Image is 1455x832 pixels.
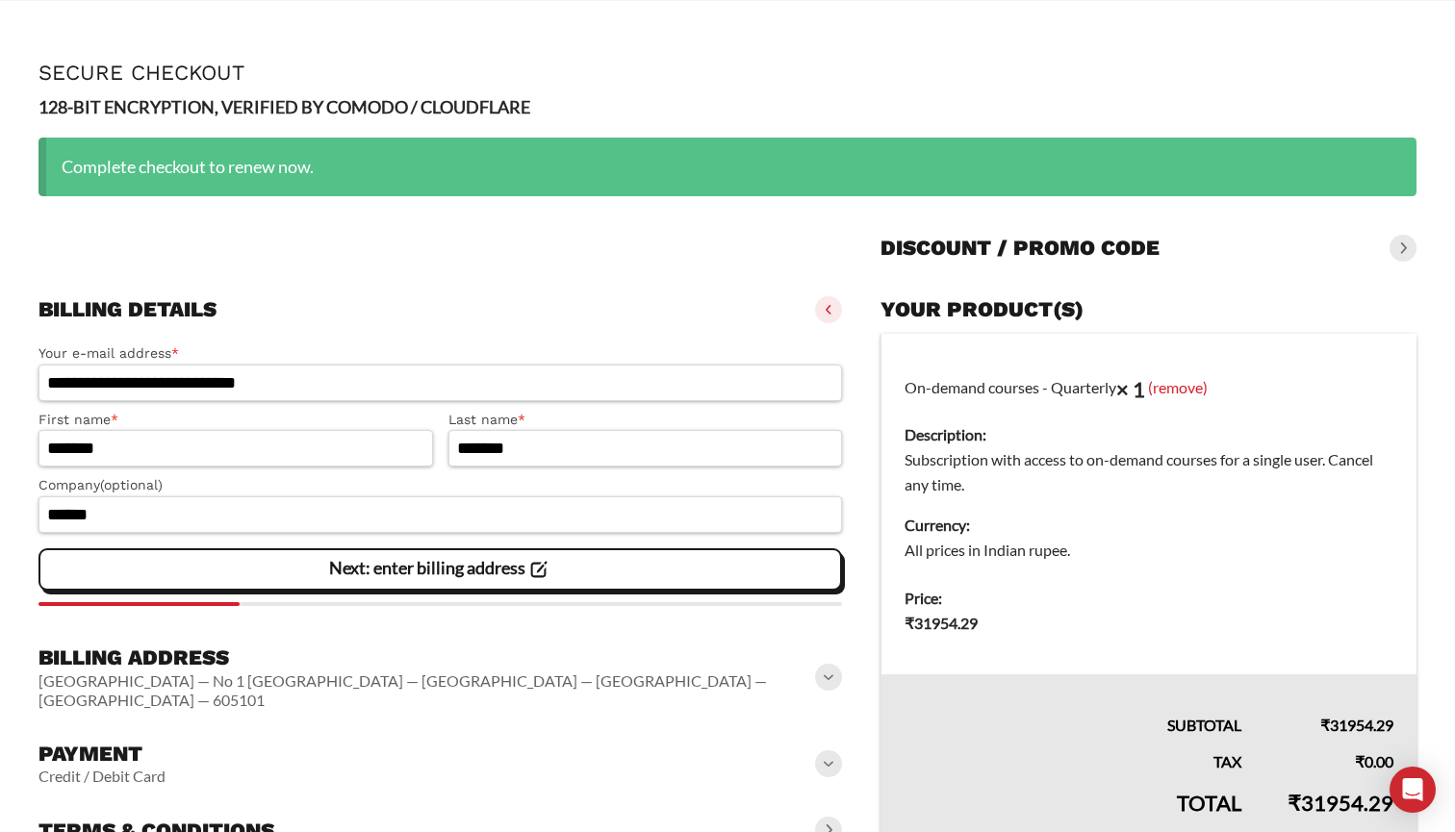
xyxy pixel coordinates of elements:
[38,767,166,786] vaadin-horizontal-layout: Credit / Debit Card
[38,644,819,671] h3: Billing address
[905,586,1393,611] dt: Price:
[881,738,1264,774] th: Tax
[38,671,819,710] vaadin-horizontal-layout: [GEOGRAPHIC_DATA] — No 1 [GEOGRAPHIC_DATA] — [GEOGRAPHIC_DATA] — [GEOGRAPHIC_DATA] — [GEOGRAPHIC_...
[1320,716,1393,734] bdi: 31954.29
[1288,790,1393,816] bdi: 31954.29
[1355,752,1365,770] span: ₹
[38,548,842,591] vaadin-button: Next: enter billing address
[100,477,163,492] span: (optional)
[881,674,1264,738] th: Subtotal
[448,409,843,431] label: Last name
[1320,716,1330,734] span: ₹
[1116,376,1145,402] strong: × 1
[38,741,166,768] h3: Payment
[38,474,842,496] label: Company
[905,614,914,632] span: ₹
[1390,767,1436,813] div: Open Intercom Messenger
[905,538,1393,563] dd: All prices in Indian rupee.
[905,513,1393,538] dt: Currency:
[881,235,1160,262] h3: Discount / promo code
[905,447,1393,497] dd: Subscription with access to on-demand courses for a single user. Cancel any time.
[1288,790,1301,816] span: ₹
[38,61,1417,85] h1: Secure Checkout
[38,138,1417,196] div: Complete checkout to renew now.
[38,96,530,117] strong: 128-BIT ENCRYPTION, VERIFIED BY COMODO / CLOUDFLARE
[38,342,842,365] label: Your e-mail address
[905,614,978,632] bdi: 31954.29
[905,422,1393,447] dt: Description:
[881,334,1417,574] td: On-demand courses - Quarterly
[1148,378,1208,396] a: (remove)
[38,296,217,323] h3: Billing details
[38,409,433,431] label: First name
[1355,752,1393,770] bdi: 0.00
